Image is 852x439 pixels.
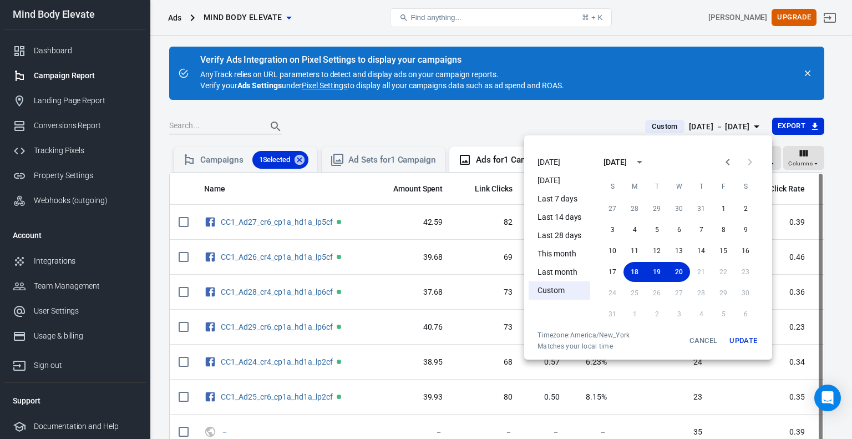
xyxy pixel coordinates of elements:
li: Custom [529,281,590,300]
button: 9 [734,220,757,240]
span: Tuesday [647,175,667,198]
span: Thursday [691,175,711,198]
button: 18 [623,262,646,282]
button: 3 [601,220,623,240]
li: Last 7 days [529,190,590,208]
button: 10 [601,241,623,261]
button: 11 [623,241,646,261]
button: 6 [668,220,690,240]
button: 7 [690,220,712,240]
span: Wednesday [669,175,689,198]
li: [DATE] [529,153,590,171]
button: 19 [646,262,668,282]
li: Last month [529,263,590,281]
div: [DATE] [603,157,627,168]
button: 8 [712,220,734,240]
div: Open Intercom Messenger [814,385,841,411]
span: Friday [713,175,733,198]
button: 15 [712,241,734,261]
button: 27 [601,199,623,219]
button: 5 [646,220,668,240]
li: Last 14 days [529,208,590,226]
button: 12 [646,241,668,261]
button: 31 [690,199,712,219]
button: 28 [623,199,646,219]
button: 4 [623,220,646,240]
div: Timezone: America/New_York [537,331,630,340]
button: 20 [668,262,690,282]
span: Matches your local time [537,342,630,351]
li: This month [529,245,590,263]
button: 30 [668,199,690,219]
button: Update [726,331,761,351]
li: Last 28 days [529,226,590,245]
span: Saturday [736,175,755,198]
button: Cancel [686,331,721,351]
button: 13 [668,241,690,261]
button: calendar view is open, switch to year view [630,153,649,171]
button: 29 [646,199,668,219]
button: 17 [601,262,623,282]
span: Sunday [602,175,622,198]
span: Monday [625,175,645,198]
button: 2 [734,199,757,219]
button: 16 [734,241,757,261]
li: [DATE] [529,171,590,190]
button: 1 [712,199,734,219]
button: 14 [690,241,712,261]
button: Previous month [717,151,739,173]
